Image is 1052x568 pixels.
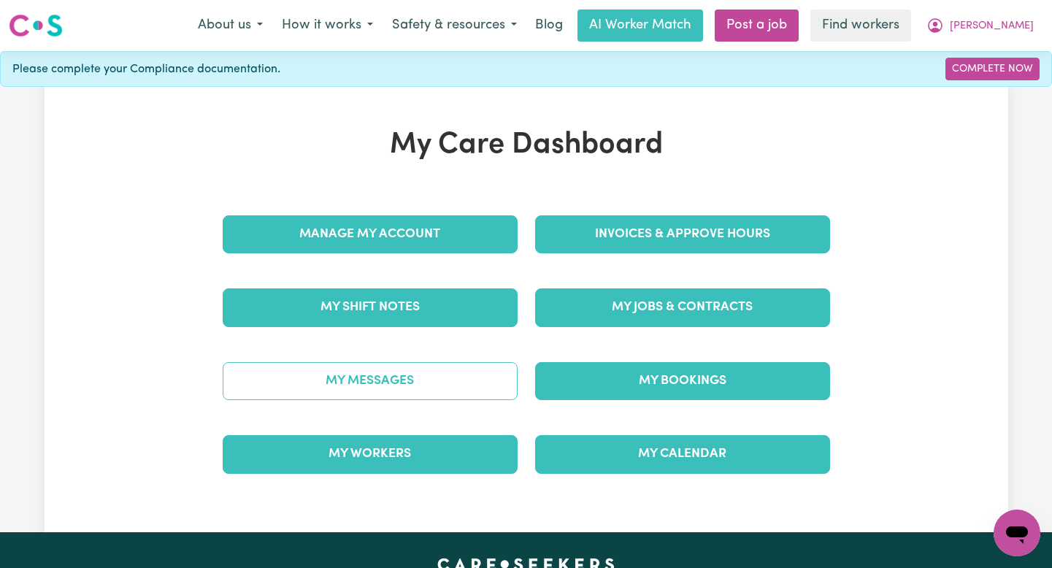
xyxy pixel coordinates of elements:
[223,215,518,253] a: Manage My Account
[577,9,703,42] a: AI Worker Match
[223,362,518,400] a: My Messages
[188,10,272,41] button: About us
[223,435,518,473] a: My Workers
[383,10,526,41] button: Safety & resources
[950,18,1034,34] span: [PERSON_NAME]
[715,9,799,42] a: Post a job
[9,9,63,42] a: Careseekers logo
[994,510,1040,556] iframe: Button to launch messaging window
[535,215,830,253] a: Invoices & Approve Hours
[810,9,911,42] a: Find workers
[12,61,280,78] span: Please complete your Compliance documentation.
[272,10,383,41] button: How it works
[526,9,572,42] a: Blog
[917,10,1043,41] button: My Account
[214,128,839,163] h1: My Care Dashboard
[945,58,1040,80] a: Complete Now
[223,288,518,326] a: My Shift Notes
[535,288,830,326] a: My Jobs & Contracts
[9,12,63,39] img: Careseekers logo
[535,435,830,473] a: My Calendar
[535,362,830,400] a: My Bookings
